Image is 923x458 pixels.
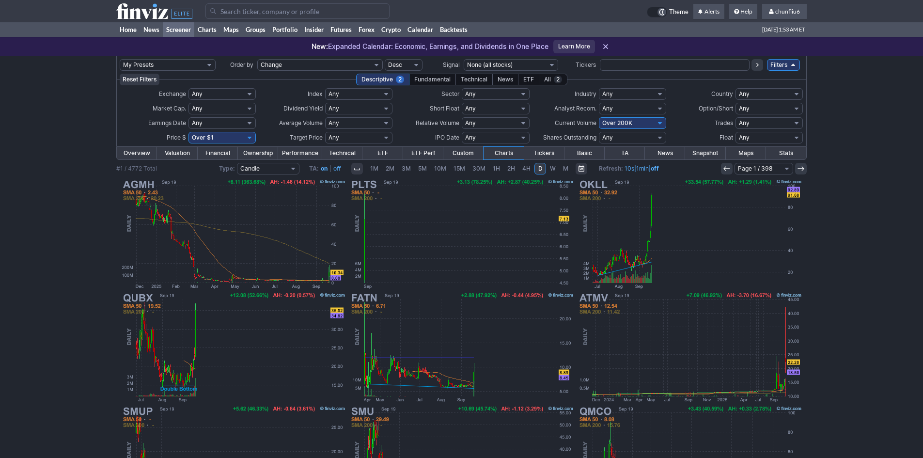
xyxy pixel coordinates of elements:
a: Screener [163,22,194,37]
a: 4H [519,163,534,174]
span: 15M [454,165,465,172]
b: Type: [219,165,235,172]
a: Stats [766,147,806,159]
a: 10s [625,165,634,172]
input: Search [205,3,390,19]
a: on [321,165,328,172]
span: W [550,165,556,172]
span: Float [720,134,733,141]
a: Alerts [693,4,724,19]
button: Reset Filters [120,74,159,85]
a: 15M [450,163,469,174]
span: 5M [418,165,427,172]
button: Interval [351,163,363,174]
a: Ownership [238,147,278,159]
a: Home [116,22,140,37]
a: 1H [489,163,503,174]
span: Shares Outstanding [543,134,596,141]
span: Price $ [167,134,186,141]
span: Market Cap. [153,105,186,112]
a: Performance [278,147,322,159]
span: Index [308,90,323,97]
a: Groups [242,22,269,37]
span: Exchange [159,90,186,97]
img: AGMH - AGM Group Holdings Inc - Stock Price Chart [120,177,347,291]
a: Charts [484,147,524,159]
a: 30M [469,163,489,174]
div: Technical [455,74,493,85]
span: D [538,165,543,172]
span: 10M [434,165,446,172]
a: 5M [415,163,430,174]
span: Order by [230,61,253,68]
a: Custom [443,147,484,159]
a: Filters [767,59,800,71]
button: Range [576,163,587,174]
b: Refresh: [599,165,623,172]
a: Theme [647,7,688,17]
a: Calendar [404,22,437,37]
a: D [534,163,546,174]
span: Target Price [290,134,323,141]
div: ETF [518,74,539,85]
span: Country [711,90,733,97]
span: Option/Short [699,105,733,112]
div: News [492,74,518,85]
a: TA [605,147,645,159]
span: [DATE] 1:53 AM ET [762,22,805,37]
span: 3M [402,165,411,172]
a: ETF Perf [403,147,443,159]
div: Fundamental [409,74,456,85]
span: | | [599,164,659,174]
span: Theme [669,7,688,17]
a: Maps [220,22,242,37]
a: W [547,163,559,174]
a: Financial [198,147,238,159]
a: ETF [362,147,403,159]
a: Valuation [157,147,197,159]
a: Crypto [378,22,404,37]
span: Analyst Recom. [554,105,596,112]
span: 1H [493,165,500,172]
span: Trades [715,119,733,126]
span: Tickers [576,61,596,68]
span: M [563,165,568,172]
img: OKLL - Defiance Daily Target 2x Long OKLO ETF - Stock Price Chart [577,177,803,291]
a: Futures [327,22,355,37]
span: Dividend Yield [283,105,323,112]
a: 3M [398,163,414,174]
a: Overview [117,147,157,159]
span: Relative Volume [416,119,459,126]
a: Basic [564,147,605,159]
span: chunfliu6 [775,8,800,15]
span: | [329,165,331,172]
img: QUBX - Tradr 2X Long QUBT Daily ETF - Stock Price Chart [120,291,347,404]
b: TA: [309,165,319,172]
a: News [645,147,685,159]
span: Short Float [430,105,459,112]
a: Backtests [437,22,471,37]
a: Forex [355,22,378,37]
span: New: [312,42,328,50]
a: 10M [431,163,450,174]
span: Earnings Date [148,119,186,126]
a: 1M [367,163,382,174]
a: M [560,163,572,174]
div: Descriptive [356,74,409,85]
span: 2 [396,76,404,83]
span: 4H [522,165,531,172]
span: Current Volume [555,119,596,126]
a: Technical [322,147,362,159]
a: Snapshot [685,147,725,159]
span: 1M [370,165,378,172]
span: Sector [441,90,459,97]
span: 2 [554,76,562,83]
a: off [651,165,659,172]
a: Portfolio [269,22,301,37]
p: Expanded Calendar: Economic, Earnings, and Dividends in One Place [312,42,548,51]
a: chunfliu6 [762,4,807,19]
span: 2H [507,165,515,172]
span: Signal [443,61,460,68]
a: 2M [382,163,398,174]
